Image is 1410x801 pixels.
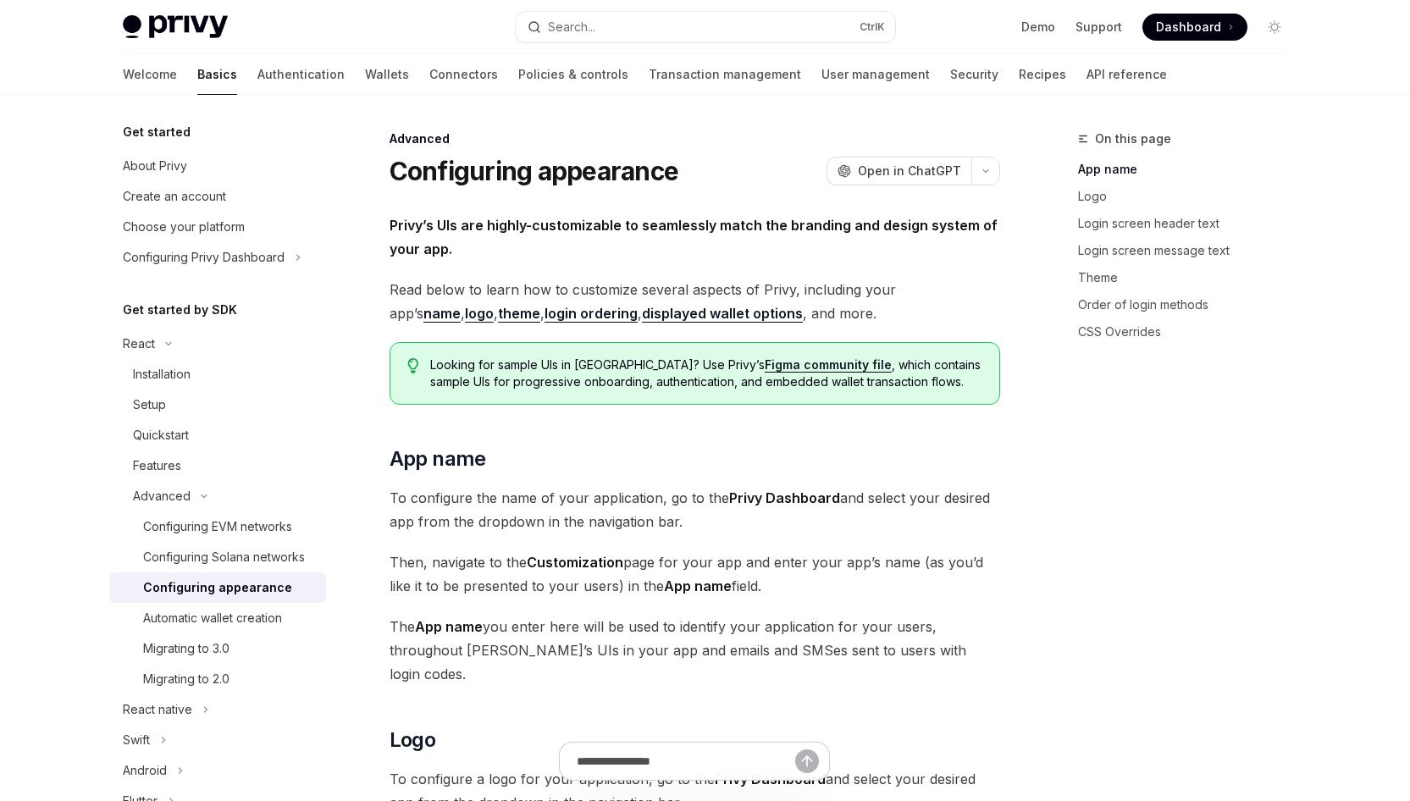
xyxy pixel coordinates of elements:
[390,550,1000,598] span: Then, navigate to the page for your app and enter your app’s name (as you’d like it to be present...
[649,54,801,95] a: Transaction management
[729,489,840,506] strong: Privy Dashboard
[950,54,998,95] a: Security
[143,517,292,537] div: Configuring EVM networks
[1261,14,1288,41] button: Toggle dark mode
[123,300,237,320] h5: Get started by SDK
[123,217,245,237] div: Choose your platform
[1156,19,1221,36] span: Dashboard
[109,542,326,572] a: Configuring Solana networks
[827,157,971,185] button: Open in ChatGPT
[1019,54,1066,95] a: Recipes
[109,181,326,212] a: Create an account
[1078,264,1302,291] a: Theme
[133,364,191,384] div: Installation
[197,54,237,95] a: Basics
[143,638,229,659] div: Migrating to 3.0
[1078,291,1302,318] a: Order of login methods
[390,278,1000,325] span: Read below to learn how to customize several aspects of Privy, including your app’s , , , , , and...
[109,664,326,694] a: Migrating to 2.0
[109,212,326,242] a: Choose your platform
[123,699,192,720] div: React native
[465,305,494,323] a: logo
[858,163,961,180] span: Open in ChatGPT
[143,669,229,689] div: Migrating to 2.0
[1087,54,1167,95] a: API reference
[390,615,1000,686] span: The you enter here will be used to identify your application for your users, throughout [PERSON_N...
[518,54,628,95] a: Policies & controls
[123,54,177,95] a: Welcome
[123,122,191,142] h5: Get started
[143,577,292,598] div: Configuring appearance
[1078,237,1302,264] a: Login screen message text
[109,151,326,181] a: About Privy
[109,572,326,603] a: Configuring appearance
[860,20,885,34] span: Ctrl K
[664,577,732,594] strong: App name
[133,456,181,476] div: Features
[765,357,892,373] a: Figma community file
[1142,14,1247,41] a: Dashboard
[143,547,305,567] div: Configuring Solana networks
[1078,210,1302,237] a: Login screen header text
[133,425,189,445] div: Quickstart
[1075,19,1122,36] a: Support
[821,54,930,95] a: User management
[390,130,1000,147] div: Advanced
[109,633,326,664] a: Migrating to 3.0
[109,450,326,481] a: Features
[795,749,819,773] button: Send message
[133,395,166,415] div: Setup
[545,305,638,323] a: login ordering
[133,486,191,506] div: Advanced
[123,730,150,750] div: Swift
[1078,318,1302,345] a: CSS Overrides
[109,359,326,389] a: Installation
[1078,183,1302,210] a: Logo
[365,54,409,95] a: Wallets
[423,305,461,323] a: name
[257,54,345,95] a: Authentication
[429,54,498,95] a: Connectors
[123,247,285,268] div: Configuring Privy Dashboard
[1021,19,1055,36] a: Demo
[390,726,436,754] span: Logo
[123,156,187,176] div: About Privy
[430,356,981,390] span: Looking for sample UIs in [GEOGRAPHIC_DATA]? Use Privy’s , which contains sample UIs for progress...
[407,358,419,373] svg: Tip
[109,420,326,450] a: Quickstart
[1095,129,1171,149] span: On this page
[390,217,998,257] strong: Privy’s UIs are highly-customizable to seamlessly match the branding and design system of your app.
[123,760,167,781] div: Android
[548,17,595,37] div: Search...
[109,389,326,420] a: Setup
[109,603,326,633] a: Automatic wallet creation
[123,15,228,39] img: light logo
[642,305,803,323] a: displayed wallet options
[516,12,895,42] button: Search...CtrlK
[123,334,155,354] div: React
[390,445,486,472] span: App name
[390,486,1000,533] span: To configure the name of your application, go to the and select your desired app from the dropdow...
[527,554,623,571] strong: Customization
[123,186,226,207] div: Create an account
[109,511,326,542] a: Configuring EVM networks
[1078,156,1302,183] a: App name
[415,618,483,635] strong: App name
[498,305,540,323] a: theme
[143,608,282,628] div: Automatic wallet creation
[390,156,679,186] h1: Configuring appearance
